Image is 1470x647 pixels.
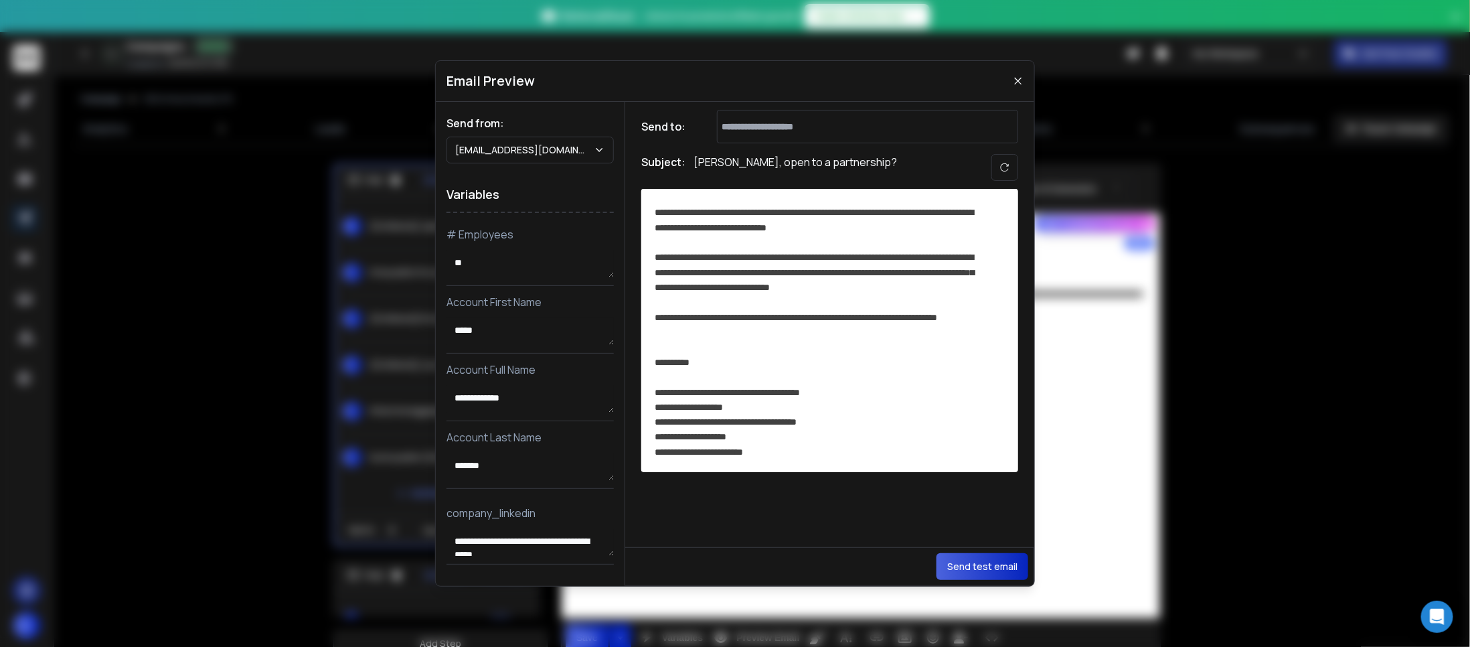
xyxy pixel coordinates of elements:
p: Account Last Name [446,429,614,445]
p: [EMAIL_ADDRESS][DOMAIN_NAME] [455,143,594,157]
h1: Variables [446,177,614,213]
p: company_linkedin [446,505,614,521]
button: Send test email [936,553,1028,580]
div: Open Intercom Messenger [1421,601,1453,633]
h1: Email Preview [446,72,535,90]
p: Account First Name [446,294,614,310]
p: # Employees [446,226,614,242]
h1: Send to: [641,119,695,135]
p: Account Full Name [446,362,614,378]
h1: Subject: [641,154,685,181]
p: [PERSON_NAME], open to a partnership? [693,154,897,181]
p: Company Name [446,573,614,589]
h1: Send from: [446,115,614,131]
